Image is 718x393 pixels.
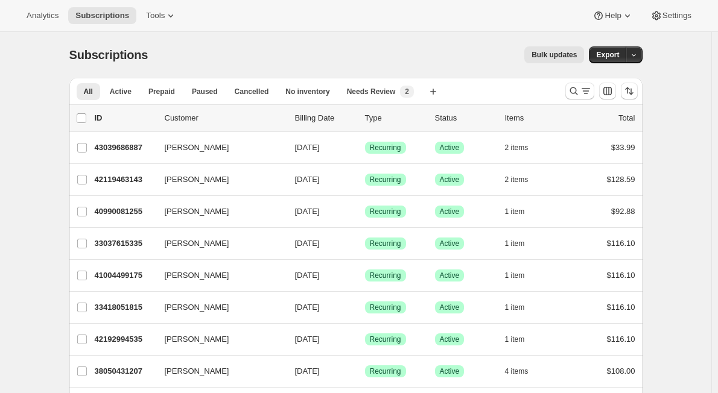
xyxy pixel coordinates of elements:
[157,298,278,317] button: [PERSON_NAME]
[505,171,542,188] button: 2 items
[165,206,229,218] span: [PERSON_NAME]
[607,335,635,344] span: $116.10
[370,335,401,344] span: Recurring
[295,303,320,312] span: [DATE]
[440,143,460,152] span: Active
[95,267,635,284] div: 41004499175[PERSON_NAME][DATE]SuccessRecurringSuccessActive1 item$116.10
[95,333,155,345] p: 42192994535
[95,301,155,313] p: 33418051815
[146,11,165,20] span: Tools
[165,174,229,186] span: [PERSON_NAME]
[505,207,525,216] span: 1 item
[75,11,129,20] span: Subscriptions
[165,301,229,313] span: [PERSON_NAME]
[165,237,229,250] span: [PERSON_NAME]
[165,333,229,345] span: [PERSON_NAME]
[95,142,155,154] p: 43039686887
[295,143,320,152] span: [DATE]
[157,202,278,221] button: [PERSON_NAME]
[295,207,320,216] span: [DATE]
[524,46,584,63] button: Bulk updates
[27,11,59,20] span: Analytics
[68,7,136,24] button: Subscriptions
[370,143,401,152] span: Recurring
[440,335,460,344] span: Active
[95,174,155,186] p: 42119463143
[643,7,699,24] button: Settings
[95,363,635,380] div: 38050431207[PERSON_NAME][DATE]SuccessRecurringSuccessActive4 items$108.00
[505,366,529,376] span: 4 items
[618,112,635,124] p: Total
[605,11,621,20] span: Help
[505,143,529,152] span: 2 items
[607,239,635,248] span: $116.10
[505,239,525,248] span: 1 item
[621,83,638,99] button: Sort the results
[607,271,635,280] span: $116.10
[505,235,538,252] button: 1 item
[505,139,542,156] button: 2 items
[192,87,218,96] span: Paused
[370,303,401,312] span: Recurring
[295,112,355,124] p: Billing Date
[157,362,278,381] button: [PERSON_NAME]
[440,239,460,248] span: Active
[95,235,635,252] div: 33037615335[PERSON_NAME][DATE]SuccessRecurringSuccessActive1 item$116.10
[424,83,443,100] button: Create new view
[599,83,616,99] button: Customize table column order and visibility
[370,271,401,280] span: Recurring
[505,331,538,348] button: 1 item
[295,175,320,184] span: [DATE]
[405,87,409,96] span: 2
[440,175,460,184] span: Active
[165,365,229,377] span: [PERSON_NAME]
[95,139,635,156] div: 43039686887[PERSON_NAME][DATE]SuccessRecurringSuccessActive2 items$33.99
[505,335,525,344] span: 1 item
[532,50,577,60] span: Bulk updates
[607,303,635,312] span: $116.10
[148,87,175,96] span: Prepaid
[440,207,460,216] span: Active
[607,366,635,376] span: $108.00
[95,112,155,124] p: ID
[157,234,278,253] button: [PERSON_NAME]
[165,112,285,124] p: Customer
[585,7,640,24] button: Help
[505,175,529,184] span: 2 items
[95,206,155,218] p: 40990081255
[95,237,155,250] p: 33037615335
[370,175,401,184] span: Recurring
[19,7,66,24] button: Analytics
[611,207,635,216] span: $92.88
[69,48,148,61] span: Subscriptions
[295,335,320,344] span: [DATE]
[505,203,538,220] button: 1 item
[347,87,396,96] span: Needs Review
[95,112,635,124] div: IDCustomerBilling DateTypeStatusItemsTotal
[285,87,329,96] span: No inventory
[95,203,635,220] div: 40990081255[PERSON_NAME][DATE]SuccessRecurringSuccessActive1 item$92.88
[596,50,619,60] span: Export
[505,363,542,380] button: 4 items
[295,271,320,280] span: [DATE]
[295,366,320,376] span: [DATE]
[157,170,278,189] button: [PERSON_NAME]
[157,138,278,157] button: [PERSON_NAME]
[235,87,269,96] span: Cancelled
[84,87,93,96] span: All
[157,330,278,349] button: [PERSON_NAME]
[295,239,320,248] span: [DATE]
[370,366,401,376] span: Recurring
[505,299,538,316] button: 1 item
[440,271,460,280] span: Active
[435,112,495,124] p: Status
[505,267,538,284] button: 1 item
[95,269,155,281] p: 41004499175
[440,303,460,312] span: Active
[440,366,460,376] span: Active
[565,83,594,99] button: Search and filter results
[95,171,635,188] div: 42119463143[PERSON_NAME][DATE]SuccessRecurringSuccessActive2 items$128.59
[505,112,565,124] div: Items
[662,11,691,20] span: Settings
[95,331,635,348] div: 42192994535[PERSON_NAME][DATE]SuccessRecurringSuccessActive1 item$116.10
